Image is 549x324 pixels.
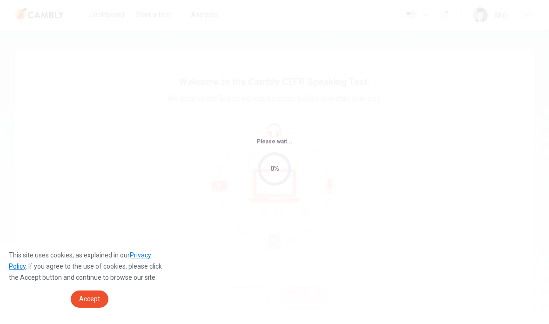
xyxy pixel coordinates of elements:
div: 0% [270,163,279,174]
a: Privacy Policy [9,251,151,270]
span: Accept [79,295,100,303]
span: This site uses cookies, as explained in our . If you agree to the use of cookies, please click th... [9,251,162,281]
a: dismiss cookie message [71,290,108,308]
span: Please wait... [257,138,293,145]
